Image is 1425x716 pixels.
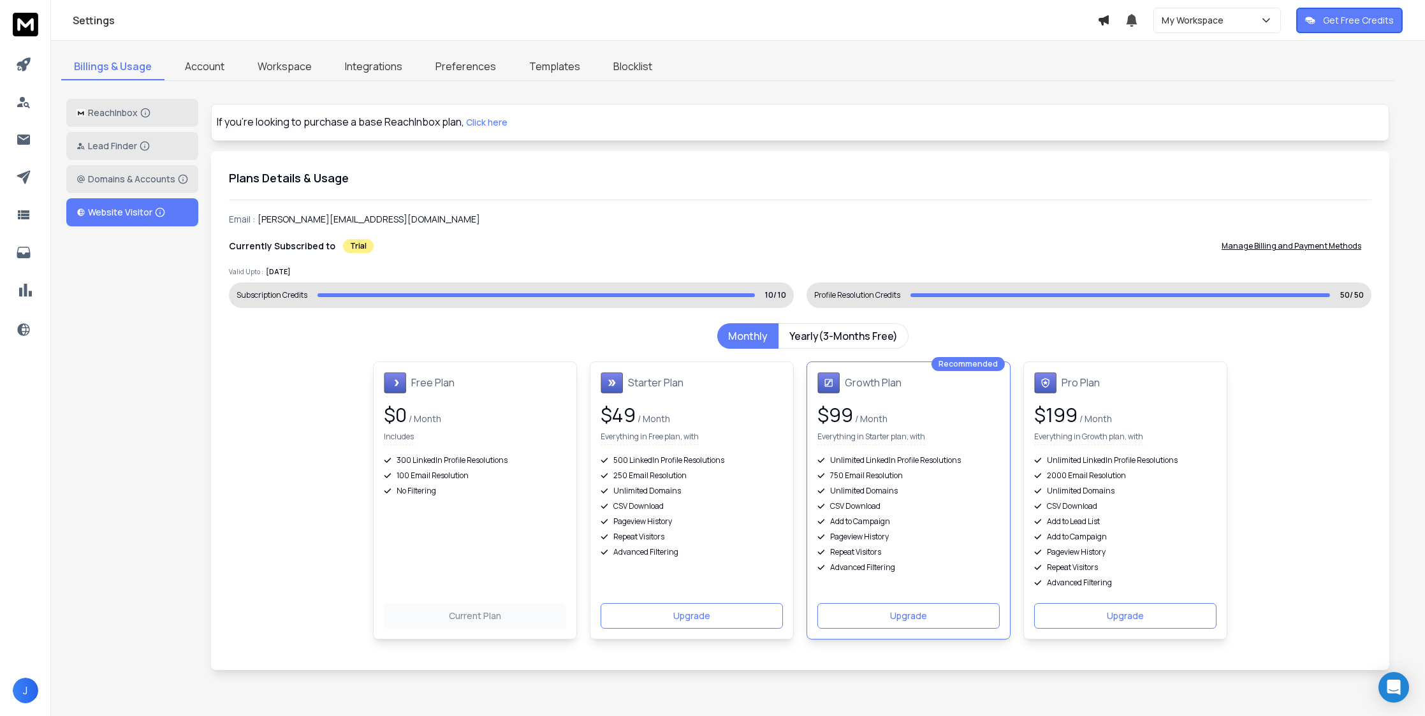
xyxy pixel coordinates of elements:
h1: Settings [73,13,1097,28]
div: Advanced Filtering [601,547,783,557]
div: 100 Email Resolution [384,471,566,481]
div: 750 Email Resolution [817,471,1000,481]
div: 2000 Email Resolution [1034,471,1217,481]
span: $ 49 [601,402,636,428]
button: Upgrade [1034,603,1217,629]
button: Click here [466,110,508,135]
span: / Month [1078,413,1112,425]
h1: Starter Plan [628,375,683,390]
p: 50/ 50 [1340,290,1364,300]
button: J [13,678,38,703]
p: Currently Subscribed to [229,240,335,252]
div: Unlimited LinkedIn Profile Resolutions [1034,455,1217,465]
img: logo [77,109,85,117]
div: Add to Campaign [817,516,1000,527]
a: Integrations [332,54,415,80]
div: Add to Lead List [1034,516,1217,527]
div: Advanced Filtering [817,562,1000,573]
div: CSV Download [1034,501,1217,511]
span: / Month [636,413,670,425]
a: Account [172,54,237,80]
div: Unlimited Domains [601,486,783,496]
p: Everything in Starter plan, with [817,432,925,445]
a: Blocklist [601,54,665,80]
span: / Month [407,413,441,425]
img: Pro Plan icon [1034,372,1056,394]
div: Pageview History [1034,547,1217,557]
p: [PERSON_NAME][EMAIL_ADDRESS][DOMAIN_NAME] [258,213,480,226]
h1: Free Plan [411,375,455,390]
div: Recommended [932,357,1005,371]
button: ReachInbox [66,99,198,127]
a: Preferences [423,54,509,80]
div: 250 Email Resolution [601,471,783,481]
div: No Filtering [384,486,566,496]
div: Add to Campaign [1034,532,1217,542]
button: Upgrade [601,603,783,629]
div: Unlimited Domains [1034,486,1217,496]
p: Email : [229,213,255,226]
img: Free Plan icon [384,372,406,394]
p: Everything in Free plan, with [601,432,699,445]
div: If you're looking to purchase a base ReachInbox plan, [217,110,1384,135]
span: / Month [853,413,888,425]
a: Templates [516,54,593,80]
div: Unlimited LinkedIn Profile Resolutions [817,455,1000,465]
p: 10/ 10 [765,290,786,300]
a: Workspace [245,54,325,80]
p: Get Free Credits [1323,14,1394,27]
div: Trial [343,239,374,253]
div: 300 LinkedIn Profile Resolutions [384,455,566,465]
p: [DATE] [266,267,291,277]
p: Manage Billing and Payment Methods [1222,241,1361,251]
button: Upgrade [817,603,1000,629]
button: Manage Billing and Payment Methods [1211,233,1371,259]
div: Repeat Visitors [601,532,783,542]
span: $ 0 [384,402,407,428]
p: Everything in Growth plan, with [1034,432,1143,445]
button: Website Visitor [66,198,198,226]
p: Valid Upto : [229,267,263,277]
div: Subscription Credits [237,290,307,300]
button: Monthly [717,323,778,349]
div: 500 LinkedIn Profile Resolutions [601,455,783,465]
div: Advanced Filtering [1034,578,1217,588]
p: Includes [384,432,414,445]
button: Domains & Accounts [66,165,198,193]
div: Pageview History [601,516,783,527]
img: Starter Plan icon [601,372,623,394]
button: Get Free Credits [1296,8,1403,33]
div: Repeat Visitors [817,547,1000,557]
div: CSV Download [817,501,1000,511]
img: Growth Plan icon [817,372,840,394]
div: Repeat Visitors [1034,562,1217,573]
div: Pageview History [817,532,1000,542]
h1: Pro Plan [1062,375,1100,390]
a: Billings & Usage [61,54,164,80]
span: $ 199 [1034,402,1078,428]
h1: Plans Details & Usage [229,169,1371,187]
span: $ 99 [817,402,853,428]
div: Open Intercom Messenger [1378,672,1409,703]
div: Unlimited Domains [817,486,1000,496]
div: Profile Resolution Credits [814,290,900,300]
button: Yearly(3-Months Free) [778,323,909,349]
div: CSV Download [601,501,783,511]
h1: Growth Plan [845,375,902,390]
p: My Workspace [1162,14,1229,27]
button: Lead Finder [66,132,198,160]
